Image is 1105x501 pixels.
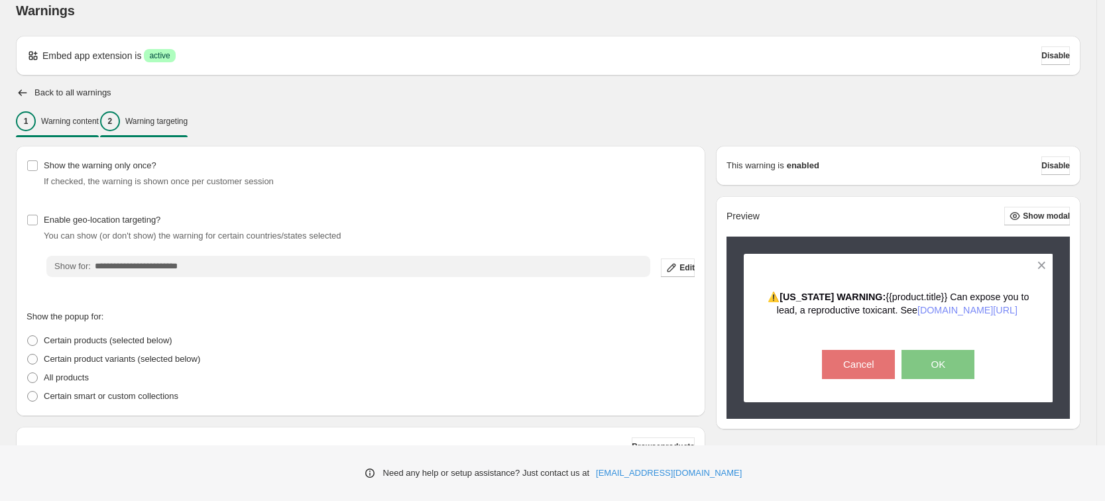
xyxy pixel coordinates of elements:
[34,87,111,98] h2: Back to all warnings
[596,467,742,480] a: [EMAIL_ADDRESS][DOMAIN_NAME]
[661,258,695,277] button: Edit
[1041,156,1070,175] button: Disable
[125,116,188,127] p: Warning targeting
[44,354,200,364] span: Certain product variants (selected below)
[780,292,886,302] strong: [US_STATE] WARNING:
[1041,160,1070,171] span: Disable
[27,311,103,321] span: Show the popup for:
[679,262,695,273] span: Edit
[1023,211,1070,221] span: Show modal
[44,335,172,345] span: Certain products (selected below)
[100,107,188,135] button: 2Warning targeting
[149,50,170,61] span: active
[822,350,895,379] button: Cancel
[727,159,784,172] p: This warning is
[42,49,141,62] p: Embed app extension is
[901,350,974,379] button: OK
[1004,207,1070,225] button: Show modal
[44,390,178,403] p: Certain smart or custom collections
[16,3,75,18] span: Warnings
[1041,46,1070,65] button: Disable
[16,107,99,135] button: 1Warning content
[768,292,780,302] span: ⚠️
[44,176,274,186] span: If checked, the warning is shown once per customer session
[100,111,120,131] div: 2
[777,292,1029,315] span: {{product.title}} Can expose you to lead, a reproductive toxicant. See
[917,305,1018,315] a: [DOMAIN_NAME][URL]
[41,116,99,127] p: Warning content
[727,211,760,222] h2: Preview
[787,159,819,172] strong: enabled
[16,111,36,131] div: 1
[44,160,156,170] span: Show the warning only once?
[44,215,160,225] span: Enable geo-location targeting?
[44,231,341,241] span: You can show (or don't show) the warning for certain countries/states selected
[54,261,91,271] span: Show for:
[632,441,695,452] span: Browse products
[44,371,89,384] p: All products
[632,437,695,456] button: Browseproducts
[1041,50,1070,61] span: Disable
